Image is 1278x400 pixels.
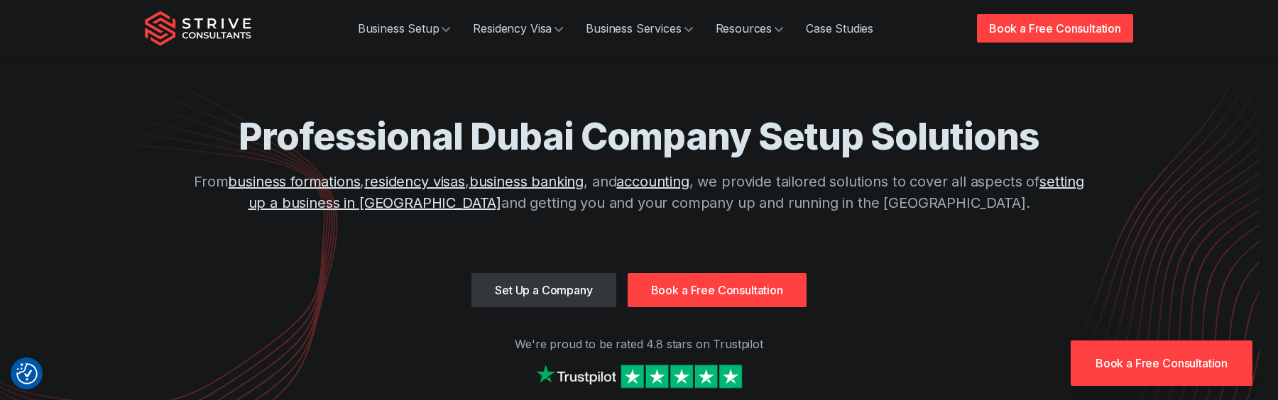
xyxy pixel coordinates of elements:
a: residency visas [364,173,465,190]
a: Case Studies [794,14,885,43]
img: Strive on Trustpilot [532,361,745,391]
h1: Professional Dubai Company Setup Solutions [185,113,1093,160]
a: Business Services [574,14,704,43]
a: Book a Free Consultation [1071,340,1252,386]
a: Business Setup [346,14,462,43]
p: We're proud to be rated 4.8 stars on Trustpilot [145,335,1133,352]
a: Book a Free Consultation [628,273,807,307]
a: accounting [616,173,689,190]
a: business formations [228,173,360,190]
img: Strive Consultants [145,11,251,46]
button: Consent Preferences [16,363,38,384]
p: From , , , and , we provide tailored solutions to cover all aspects of and getting you and your c... [185,171,1093,213]
a: business banking [469,173,584,190]
a: Residency Visa [461,14,574,43]
a: Book a Free Consultation [977,14,1133,43]
img: Revisit consent button [16,363,38,384]
a: Resources [704,14,795,43]
a: Set Up a Company [471,273,616,307]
